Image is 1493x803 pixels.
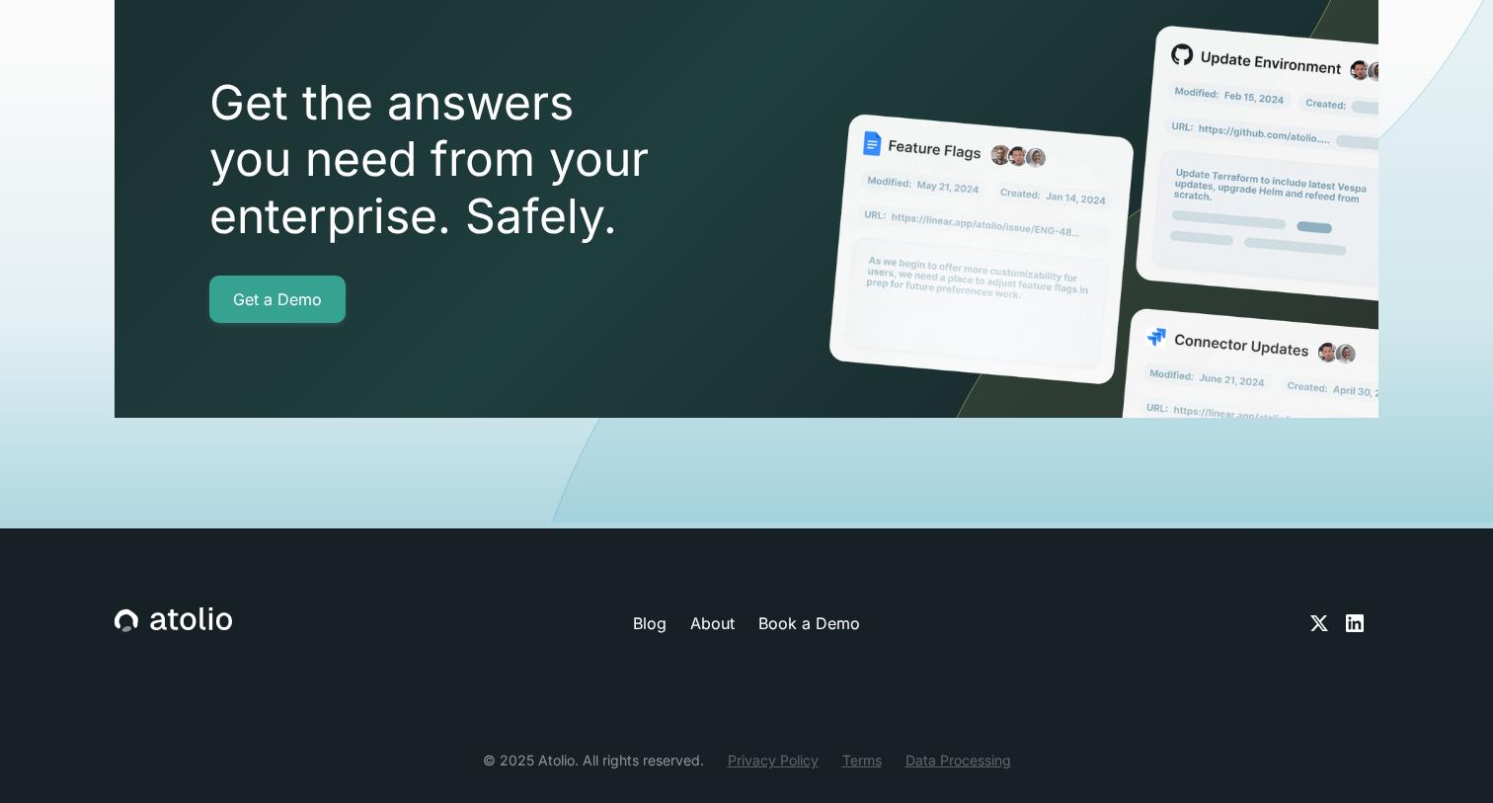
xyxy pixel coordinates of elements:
a: About [690,611,735,635]
a: Blog [633,611,667,635]
a: Data Processing [905,750,1011,770]
h2: Get the answers you need from your enterprise. Safely. [209,74,762,245]
a: Book a Demo [758,611,860,635]
a: Get a Demo [209,276,346,323]
a: Privacy Policy [728,750,819,770]
div: © 2025 Atolio. All rights reserved. [483,750,704,770]
a: Terms [842,750,882,770]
